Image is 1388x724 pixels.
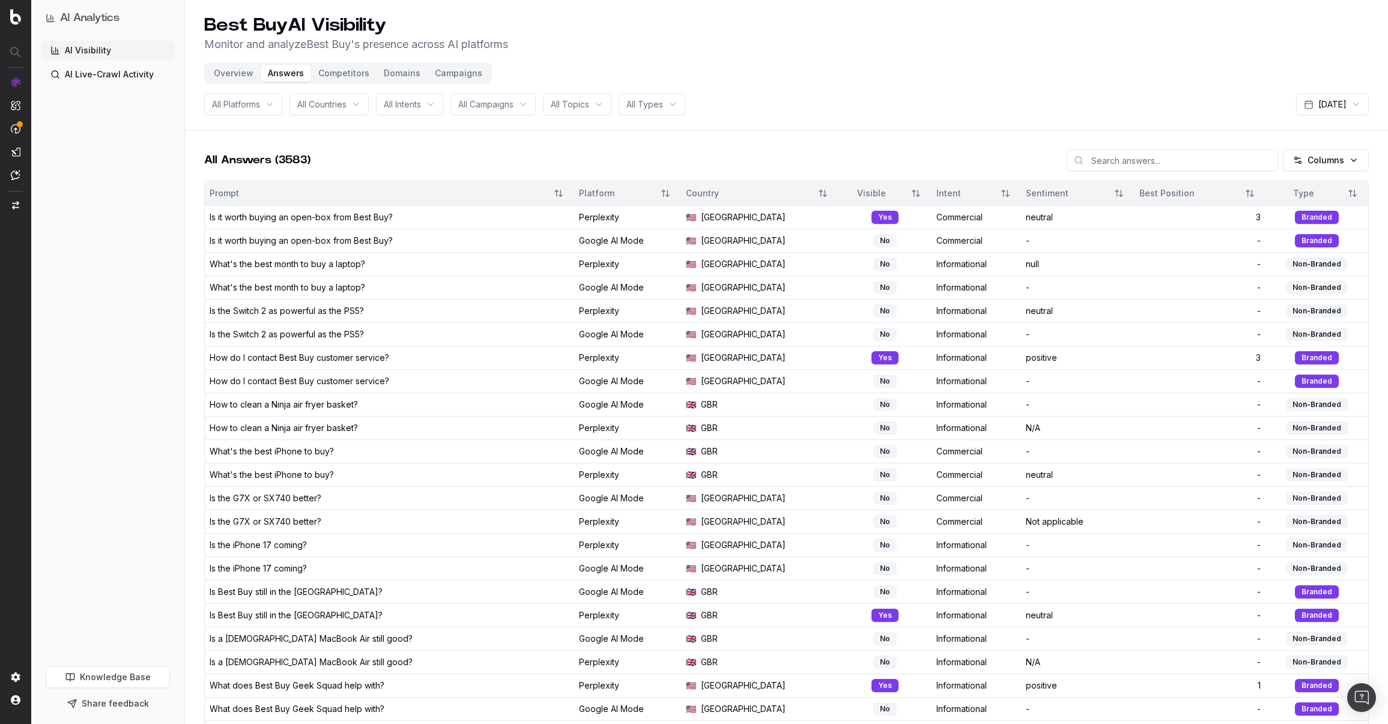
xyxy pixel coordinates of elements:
[686,282,696,294] span: 🇺🇸
[686,586,696,598] span: 🇬🇧
[686,469,696,481] span: 🇬🇧
[686,633,696,645] span: 🇬🇧
[701,375,786,387] span: [GEOGRAPHIC_DATA]
[873,398,897,411] div: No
[10,9,21,25] img: Botify logo
[936,235,1016,247] div: Commercial
[1286,515,1348,528] div: Non-Branded
[1026,187,1103,199] div: Sentiment
[1286,398,1348,411] div: Non-Branded
[212,98,260,110] span: All Platforms
[905,183,927,204] button: Sort
[548,183,569,204] button: Sort
[1347,683,1376,712] div: Open Intercom Messenger
[41,65,175,84] a: AI Live-Crawl Activity
[1026,211,1129,223] div: neutral
[701,563,786,575] span: [GEOGRAPHIC_DATA]
[936,187,990,199] div: Intent
[936,282,1016,294] div: Informational
[686,187,807,199] div: Country
[701,305,786,317] span: [GEOGRAPHIC_DATA]
[11,170,20,180] img: Assist
[1026,586,1129,598] div: -
[871,609,899,622] div: Yes
[1026,328,1129,340] div: -
[1286,445,1348,458] div: Non-Branded
[701,422,718,434] span: GBR
[871,211,899,224] div: Yes
[1139,352,1261,364] div: 3
[701,539,786,551] span: [GEOGRAPHIC_DATA]
[873,234,897,247] div: No
[46,10,170,26] button: AI Analytics
[873,328,897,341] div: No
[1295,585,1339,599] div: Branded
[936,469,1016,481] div: Commercial
[1139,187,1234,199] div: Best Position
[1286,538,1348,552] div: Non-Branded
[1139,235,1261,247] div: -
[701,235,786,247] span: [GEOGRAPHIC_DATA]
[686,516,696,528] span: 🇺🇸
[1295,234,1339,247] div: Branded
[873,702,897,716] div: No
[873,375,897,388] div: No
[1026,469,1129,481] div: neutral
[579,609,676,621] div: Perplexity
[686,258,696,270] span: 🇺🇸
[1067,149,1278,171] input: Search answers...
[579,399,676,411] div: Google AI Mode
[579,422,676,434] div: Perplexity
[936,352,1016,364] div: Informational
[936,586,1016,598] div: Informational
[936,680,1016,692] div: Informational
[1026,563,1129,575] div: -
[936,258,1016,270] div: Informational
[843,187,900,199] div: Visible
[210,211,393,223] div: Is it worth buying an open-box from Best Buy?
[936,492,1016,504] div: Commercial
[210,282,365,294] div: What's the best month to buy a laptop?
[1139,633,1261,645] div: -
[1139,469,1261,481] div: -
[1139,680,1261,692] div: 1
[1139,609,1261,621] div: -
[579,258,676,270] div: Perplexity
[1026,633,1129,645] div: -
[579,703,676,715] div: Google AI Mode
[261,65,311,82] button: Answers
[1283,149,1369,171] button: Columns
[579,680,676,692] div: Perplexity
[936,516,1016,528] div: Commercial
[210,656,413,668] div: Is a [DEMOGRAPHIC_DATA] MacBook Air still good?
[701,633,718,645] span: GBR
[458,98,514,110] span: All Campaigns
[936,703,1016,715] div: Informational
[873,515,897,528] div: No
[1239,183,1261,204] button: Sort
[936,211,1016,223] div: Commercial
[1295,211,1339,224] div: Branded
[1139,656,1261,668] div: -
[1139,703,1261,715] div: -
[1139,586,1261,598] div: -
[1026,539,1129,551] div: -
[936,539,1016,551] div: Informational
[11,695,20,705] img: My account
[686,305,696,317] span: 🇺🇸
[551,98,589,110] span: All Topics
[210,399,358,411] div: How to clean a Ninja air fryer basket?
[1286,492,1348,505] div: Non-Branded
[579,352,676,364] div: Perplexity
[579,328,676,340] div: Google AI Mode
[46,693,170,714] button: Share feedback
[428,65,489,82] button: Campaigns
[204,14,508,36] h1: Best Buy AI Visibility
[701,680,786,692] span: [GEOGRAPHIC_DATA]
[686,352,696,364] span: 🇺🇸
[1026,375,1129,387] div: -
[686,680,696,692] span: 🇺🇸
[873,468,897,481] div: No
[701,352,786,364] span: [GEOGRAPHIC_DATA]
[1139,399,1261,411] div: -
